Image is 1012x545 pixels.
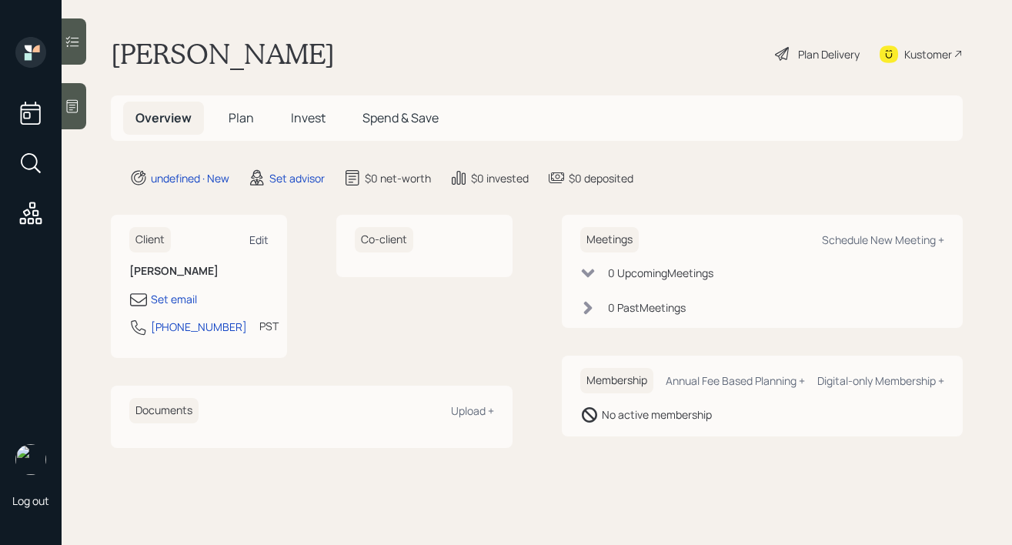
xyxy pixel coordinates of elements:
div: Digital-only Membership + [817,373,944,388]
img: robby-grisanti-headshot.png [15,444,46,475]
h6: [PERSON_NAME] [129,265,269,278]
div: $0 invested [471,170,529,186]
div: Kustomer [904,46,952,62]
div: $0 net-worth [365,170,431,186]
div: Set email [151,291,197,307]
div: PST [259,318,279,334]
span: Invest [291,109,326,126]
div: Schedule New Meeting + [822,232,944,247]
div: $0 deposited [569,170,633,186]
div: [PHONE_NUMBER] [151,319,247,335]
span: Overview [135,109,192,126]
div: No active membership [602,406,712,423]
div: Plan Delivery [798,46,860,62]
span: Spend & Save [362,109,439,126]
div: 0 Past Meeting s [608,299,686,316]
h6: Meetings [580,227,639,252]
div: Annual Fee Based Planning + [666,373,805,388]
h6: Co-client [355,227,413,252]
h6: Membership [580,368,653,393]
div: Edit [249,232,269,247]
h6: Client [129,227,171,252]
h6: Documents [129,398,199,423]
div: undefined · New [151,170,229,186]
div: Upload + [451,403,494,418]
h1: [PERSON_NAME] [111,37,335,71]
div: 0 Upcoming Meeting s [608,265,713,281]
div: Set advisor [269,170,325,186]
div: Log out [12,493,49,508]
span: Plan [229,109,254,126]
